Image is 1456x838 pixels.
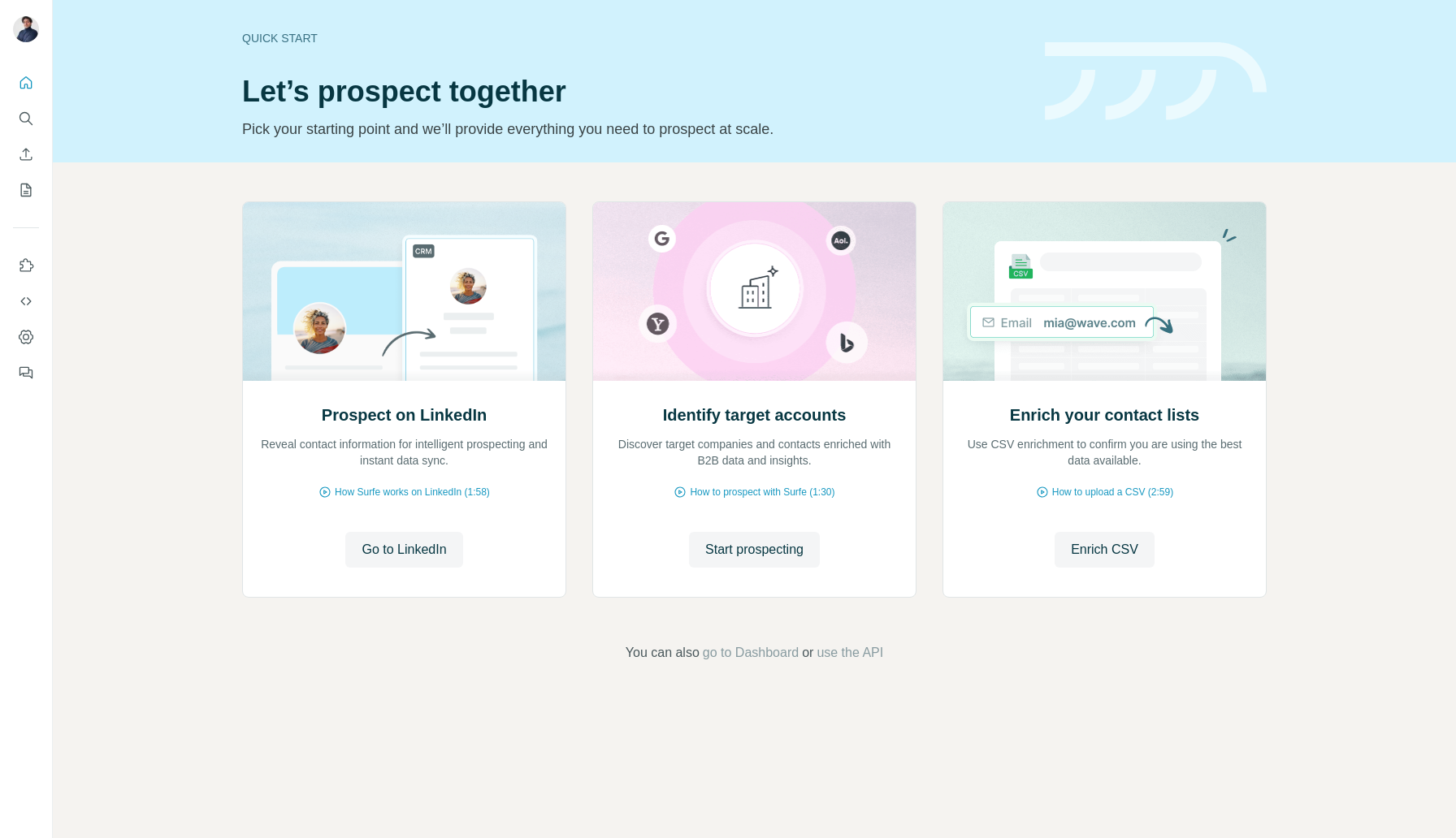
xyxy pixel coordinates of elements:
[13,287,39,316] button: Use Surfe API
[1071,540,1138,559] span: Enrich CSV
[13,140,39,169] button: Enrich CSV
[690,485,834,499] span: How to prospect with Surfe (1:30)
[335,485,490,499] span: How Surfe works on LinkedIn (1:58)
[1052,485,1173,499] span: How to upload a CSV (2:59)
[242,76,1025,108] h1: Let’s prospect together
[242,30,1025,46] div: Quick start
[626,643,700,663] span: You can also
[705,540,804,559] span: Start prospecting
[802,643,813,663] span: or
[345,532,462,568] button: Go to LinkedIn
[13,251,39,280] button: Use Surfe on LinkedIn
[960,436,1250,469] p: Use CSV enrichment to confirm you are using the best data available.
[13,358,39,387] button: Feedback
[609,436,899,469] p: Discover target companies and contacts enriched with B2B data and insights.
[322,404,487,426] h2: Prospect on LinkedIn
[592,202,916,381] img: Identify target accounts
[13,16,39,42] img: Avatar
[942,202,1267,381] img: Enrich your contact lists
[1045,42,1267,121] img: banner
[13,68,39,97] button: Quick start
[1055,532,1155,568] button: Enrich CSV
[1010,404,1199,426] h2: Enrich your contact lists
[362,540,446,559] span: Go to LinkedIn
[13,322,39,352] button: Dashboard
[13,175,39,205] button: My lists
[242,202,566,381] img: Prospect on LinkedIn
[259,436,549,469] p: Reveal contact information for intelligent prospecting and instant data sync.
[689,532,820,568] button: Start prospecting
[663,404,847,426] h2: Identify target accounts
[817,643,883,663] button: use the API
[242,118,1025,140] p: Pick your starting point and we’ll provide everything you need to prospect at scale.
[703,643,799,663] button: go to Dashboard
[13,104,39,133] button: Search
